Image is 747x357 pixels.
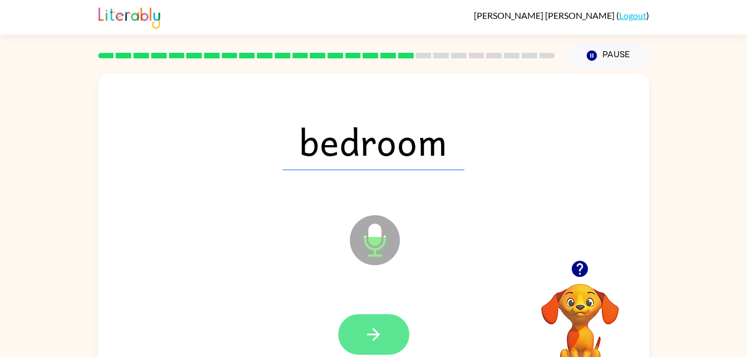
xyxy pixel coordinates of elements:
span: bedroom [283,112,464,170]
div: ( ) [474,10,649,21]
img: Literably [98,4,160,29]
button: Pause [568,43,649,68]
span: [PERSON_NAME] [PERSON_NAME] [474,10,616,21]
a: Logout [619,10,646,21]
